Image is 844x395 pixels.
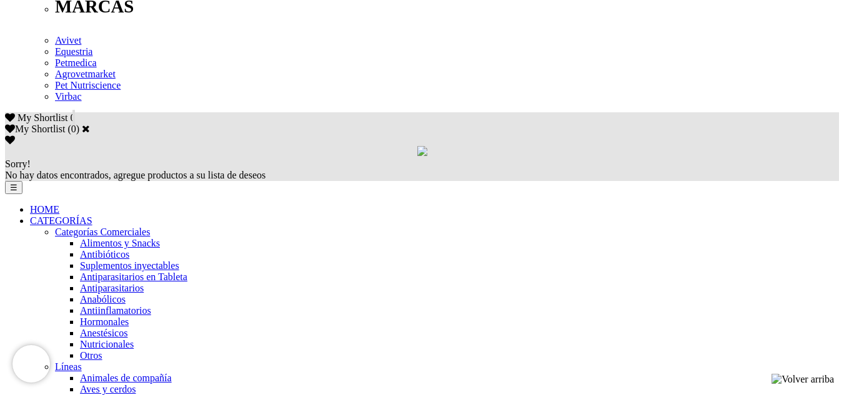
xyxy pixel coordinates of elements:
[80,260,179,271] a: Suplementos inyectables
[55,91,82,102] a: Virbac
[55,227,150,237] a: Categorías Comerciales
[80,316,129,327] a: Hormonales
[70,112,75,123] span: 0
[5,158,839,181] div: No hay datos encontrados, agregue productos a su lista de deseos
[80,384,136,394] a: Aves y cerdos
[80,249,129,260] a: Antibióticos
[5,158,31,169] span: Sorry!
[55,46,92,57] a: Equestria
[417,146,427,156] img: loading.gif
[55,57,97,68] a: Petmedica
[67,124,79,134] span: ( )
[80,328,127,338] a: Anestésicos
[30,204,59,215] a: HOME
[80,350,102,361] a: Otros
[80,271,187,282] a: Antiparasitarios en Tableta
[80,238,160,248] a: Alimentos y Snacks
[5,181,22,194] button: ☰
[5,124,65,134] label: My Shortlist
[30,215,92,226] a: CATEGORÍAS
[80,373,172,383] a: Animales de compañía
[55,80,121,90] a: Pet Nutriscience
[71,124,76,134] label: 0
[80,339,134,349] a: Nutricionales
[80,283,144,293] a: Antiparasitarios
[55,35,81,46] a: Avivet
[80,305,151,316] a: Antiinflamatorios
[772,374,834,385] img: Volver arriba
[80,294,126,305] a: Anabólicos
[17,112,67,123] span: My Shortlist
[55,361,82,372] a: Líneas
[12,345,50,383] iframe: Brevo live chat
[82,124,90,134] a: Cerrar
[55,69,116,79] a: Agrovetmarket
